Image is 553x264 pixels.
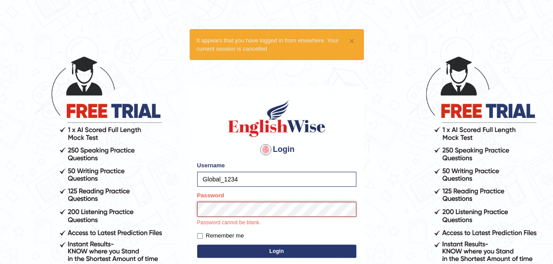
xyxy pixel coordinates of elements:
[197,219,356,227] p: Password cannot be blank.
[190,29,364,60] div: It appears that you have logged in from elsewhere. Your current session is cancelled
[197,231,244,240] label: Remember me
[197,191,224,200] label: Password
[197,143,356,157] h4: Login
[349,36,354,45] button: ×
[197,161,225,170] label: Username
[197,245,356,258] button: Login
[197,233,203,239] input: Remember me
[226,98,327,138] img: Logo of English Wise sign in for intelligent practice with AI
